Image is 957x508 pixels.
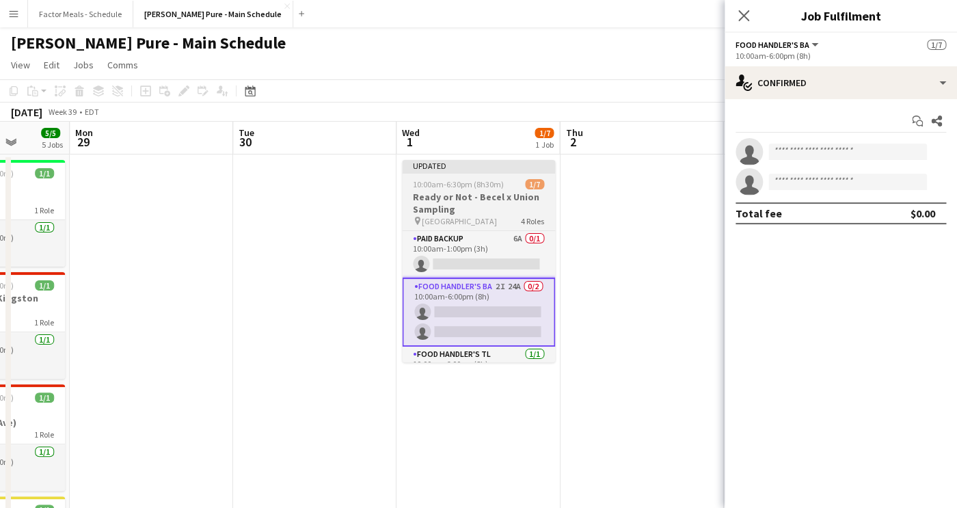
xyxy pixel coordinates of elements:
app-card-role: Food Handler's TL1/110:00am-6:00pm (8h) [402,347,555,393]
span: 4 Roles [521,216,544,226]
div: $0.00 [911,206,935,220]
span: Food Handler's BA [736,40,809,50]
span: View [11,59,30,71]
button: Food Handler's BA [736,40,820,50]
h1: [PERSON_NAME] Pure - Main Schedule [11,33,286,53]
span: 1 Role [34,317,54,327]
span: Wed [402,126,420,139]
span: 1/1 [35,168,54,178]
span: Jobs [73,59,94,71]
button: [PERSON_NAME] Pure - Main Schedule [133,1,293,27]
div: EDT [85,107,99,117]
div: Total fee [736,206,782,220]
h3: Ready or Not - Becel x Union Sampling [402,191,555,215]
a: Comms [102,56,144,74]
div: 10:00am-6:00pm (8h) [736,51,946,61]
span: 1/1 [35,392,54,403]
span: 29 [73,134,93,150]
span: 5/5 [41,128,60,138]
div: Confirmed [725,66,957,99]
span: Comms [107,59,138,71]
span: 2 [563,134,582,150]
span: 1 [400,134,420,150]
span: 1/7 [927,40,946,50]
span: Thu [565,126,582,139]
span: 30 [237,134,254,150]
span: Tue [239,126,254,139]
div: 5 Jobs [42,139,63,150]
span: 1/7 [525,179,544,189]
span: Mon [75,126,93,139]
div: [DATE] [11,105,42,119]
app-card-role: Paid Backup6A0/110:00am-1:00pm (3h) [402,231,555,278]
span: 1/7 [535,128,554,138]
a: Edit [38,56,65,74]
a: View [5,56,36,74]
span: 1 Role [34,429,54,440]
span: 1 Role [34,205,54,215]
span: Week 39 [45,107,79,117]
span: Edit [44,59,59,71]
app-job-card: Updated10:00am-6:30pm (8h30m)1/7Ready or Not - Becel x Union Sampling [GEOGRAPHIC_DATA]4 RolesPai... [402,160,555,362]
button: Factor Meals - Schedule [28,1,133,27]
div: Updated [402,160,555,171]
span: [GEOGRAPHIC_DATA] [422,216,497,226]
span: 1/1 [35,280,54,291]
div: 1 Job [535,139,553,150]
h3: Job Fulfilment [725,7,957,25]
app-card-role: Food Handler's BA2I24A0/210:00am-6:00pm (8h) [402,278,555,347]
span: 10:00am-6:30pm (8h30m) [413,179,504,189]
a: Jobs [68,56,99,74]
